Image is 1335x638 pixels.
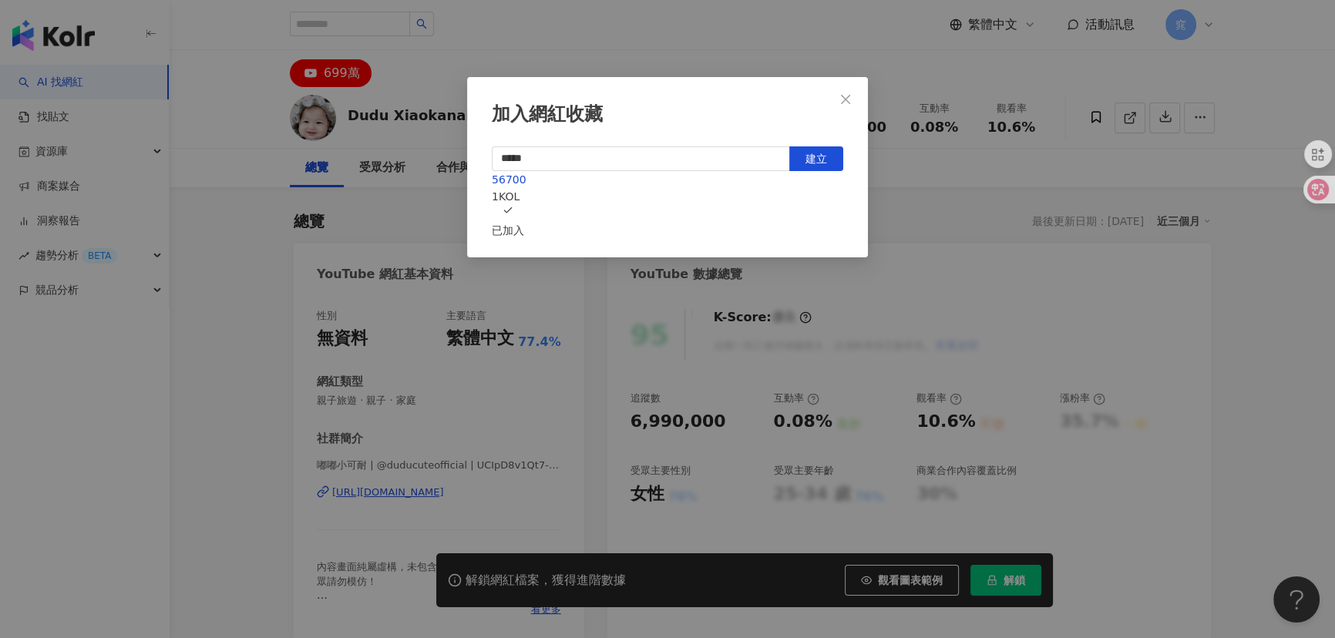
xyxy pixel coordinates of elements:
[789,146,843,171] button: 建立
[492,205,524,239] button: 已加入
[805,153,827,165] span: 建立
[830,84,861,115] button: Close
[839,93,852,106] span: close
[492,173,526,186] a: 56700
[492,102,843,128] div: 加入網紅收藏
[492,188,843,205] div: 1 KOL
